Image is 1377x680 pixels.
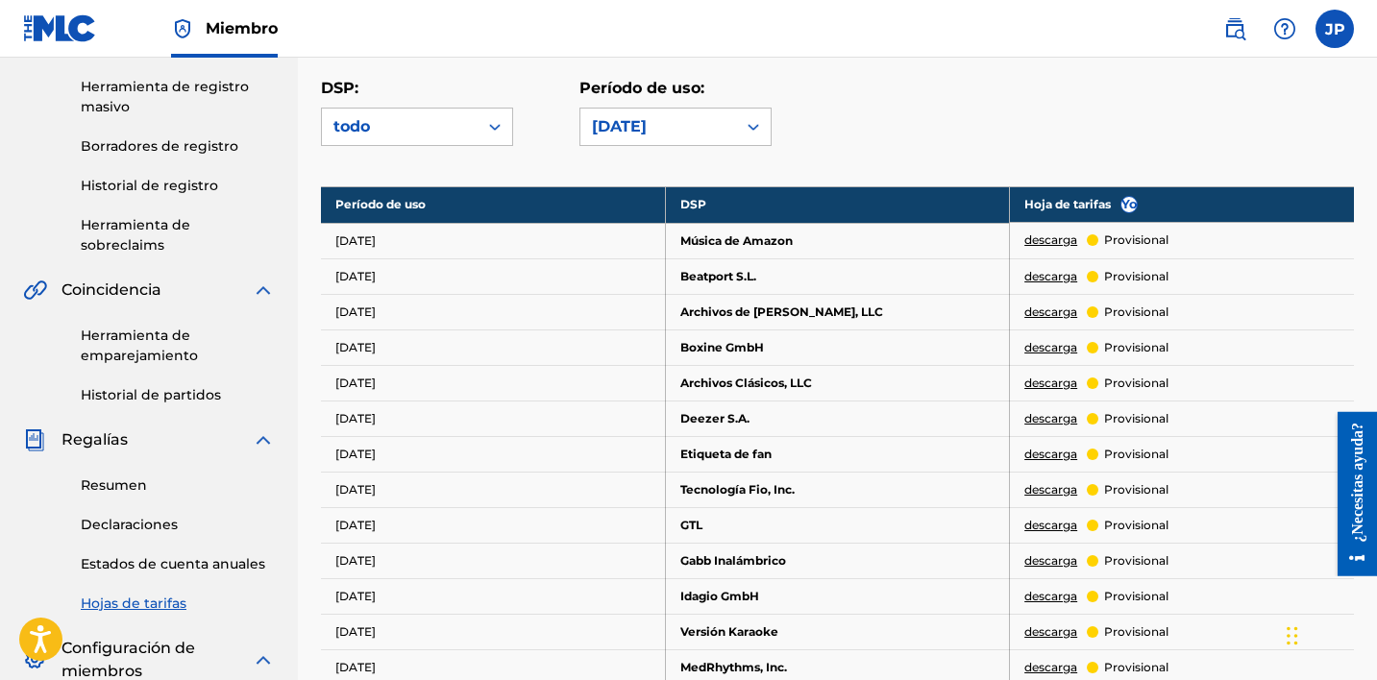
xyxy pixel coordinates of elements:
[1266,10,1304,48] div: ayuda
[61,279,161,302] span: Coincidencia
[665,258,1009,294] td: Beatport S.L.
[1024,268,1077,285] a: descarga
[321,401,665,436] td: [DATE]
[1104,623,1168,641] p: Provisional
[665,614,1009,649] td: Versión Karaoke
[1024,517,1077,534] a: descarga
[579,79,704,97] label: Período de uso:
[1104,481,1168,498] p: Provisional
[21,10,47,130] div: ¿Necesitas ayuda?
[1024,304,1077,321] a: descarga
[321,294,665,329] td: [DATE]
[1024,552,1077,570] a: descarga
[252,428,275,451] img: Ampliar
[321,472,665,507] td: [DATE]
[1024,410,1077,427] a: descarga
[1024,623,1077,641] a: descarga
[1104,552,1168,570] p: Provisional
[1104,659,1168,676] p: Provisional
[81,594,275,614] a: Hojas de tarifas
[321,365,665,401] td: [DATE]
[321,329,665,365] td: [DATE]
[81,215,275,255] a: Herramienta de sobreclaims
[23,428,46,451] img: Regalías
[81,136,275,157] a: Borradores de registro
[665,578,1009,614] td: Idagio GmbH
[23,279,47,302] img: Coincidencia
[1223,17,1246,40] img: BUSCAR
[321,543,665,578] td: [DATE]
[252,279,275,302] img: Ampliar
[1104,339,1168,356] p: Provisional
[1104,304,1168,321] p: Provisional
[665,329,1009,365] td: Boxine GmbH
[1281,588,1377,680] iframe: Widget de chat
[81,554,275,574] a: Estados de cuenta anuales
[23,14,97,42] img: Logotipo de MLC
[1316,10,1354,48] div: Menú de usuario
[1024,375,1077,392] a: descarga
[1104,231,1168,249] p: Provisional
[206,17,278,39] span: Miembro
[665,294,1009,329] td: Archivos de [PERSON_NAME], LLC
[1104,517,1168,534] p: Provisional
[1273,17,1296,40] img: ayuda
[321,507,665,543] td: [DATE]
[81,176,275,196] a: Historial de registro
[1024,446,1077,463] a: descarga
[321,258,665,294] td: [DATE]
[1024,481,1077,498] a: descarga
[1216,10,1254,48] a: Búsqueda pública
[1287,607,1298,665] div: Arrastrar
[665,507,1009,543] td: GTL
[23,648,46,671] img: Configuración de miembros
[665,365,1009,401] td: Archivos Clásicos, LLC
[1024,588,1077,605] a: descarga
[1121,197,1137,212] span: Yo
[81,475,275,496] a: Resumen
[81,77,275,117] a: Herramienta de registro masivo
[61,428,128,451] span: Regalías
[321,436,665,472] td: [DATE]
[1104,588,1168,605] p: Provisional
[1010,186,1354,223] th: Hoja de tarifas
[1323,412,1377,576] iframe: Centro de recursos
[171,17,194,40] img: Los principales titulares de derechos
[1104,375,1168,392] p: Provisional
[1104,446,1168,463] p: Provisional
[321,223,665,258] td: [DATE]
[1104,410,1168,427] p: Provisional
[665,186,1009,223] th: DSP
[321,578,665,614] td: [DATE]
[1024,339,1077,356] a: descarga
[1024,231,1077,249] a: descarga
[665,401,1009,436] td: Deezer S.A.
[321,79,358,97] label: DSP:
[665,472,1009,507] td: Tecnología Fio, Inc.
[81,385,275,405] a: Historial de partidos
[592,115,725,138] div: [DATE]
[665,543,1009,578] td: Gabb Inalámbrico
[1104,268,1168,285] p: Provisional
[252,648,275,671] img: Ampliar
[333,115,466,138] div: todo
[321,186,665,223] th: Período de uso
[81,515,275,535] a: Declaraciones
[321,614,665,649] td: [DATE]
[1024,659,1077,676] a: descarga
[81,326,275,366] a: Herramienta de emparejamiento
[665,436,1009,472] td: Etiqueta de fan
[665,223,1009,258] td: Música de Amazon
